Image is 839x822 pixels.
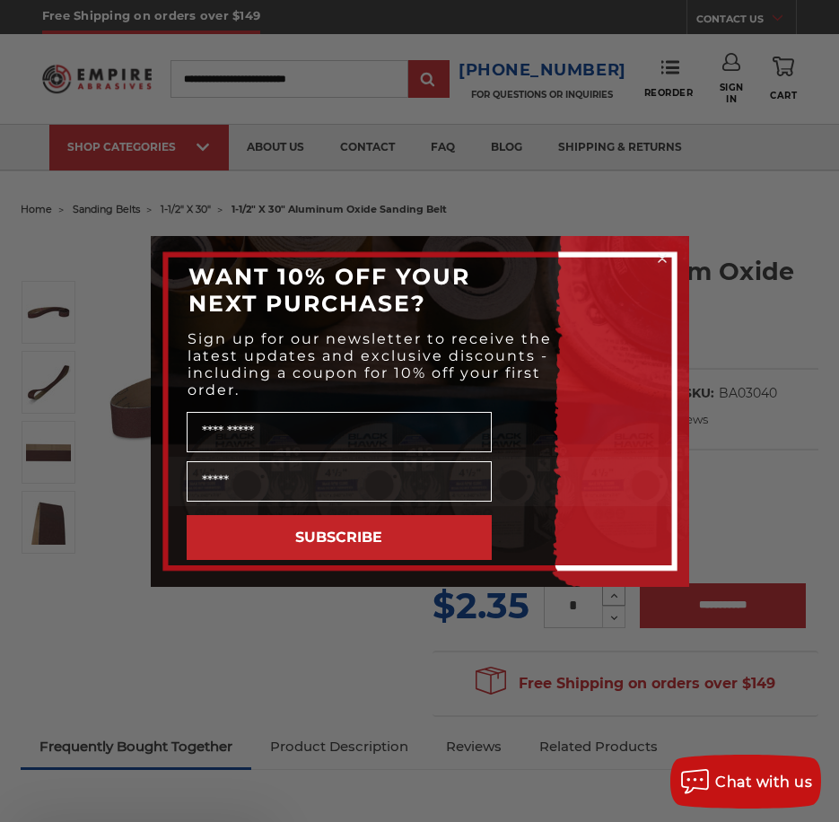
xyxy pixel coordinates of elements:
[187,461,492,502] input: Email
[187,515,492,560] button: SUBSCRIBE
[653,249,671,267] button: Close dialog
[188,330,552,398] span: Sign up for our newsletter to receive the latest updates and exclusive discounts - including a co...
[715,774,812,791] span: Chat with us
[188,263,470,317] span: WANT 10% OFF YOUR NEXT PURCHASE?
[670,755,821,809] button: Chat with us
